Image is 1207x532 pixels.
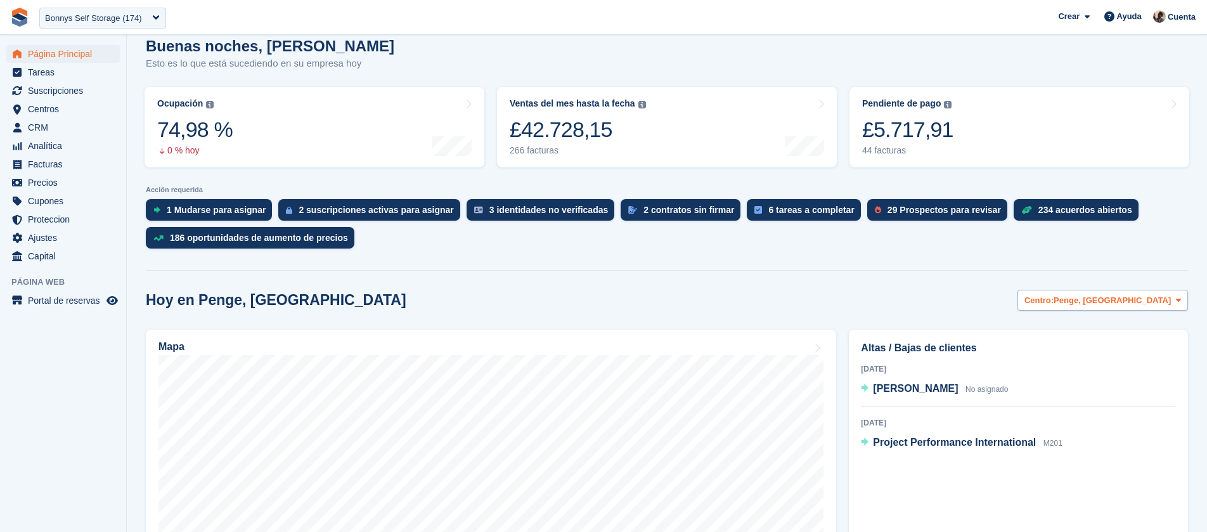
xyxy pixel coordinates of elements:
[6,192,120,210] a: menu
[638,101,646,108] img: icon-info-grey-7440780725fd019a000dd9b08b2336e03edf1995a4989e88bcd33f0948082b44.svg
[6,82,120,100] a: menu
[1021,205,1032,214] img: deal-1b604bf984904fb50ccaf53a9ad4b4a5d6e5aea283cecdc64d6e3604feb123c2.svg
[467,199,621,227] a: 3 identidades no verificadas
[28,229,104,247] span: Ajustes
[105,293,120,308] a: Vista previa de la tienda
[170,233,348,243] div: 186 oportunidades de aumento de precios
[157,117,233,143] div: 74,98 %
[157,98,203,109] div: Ocupación
[6,211,120,228] a: menu
[153,235,164,241] img: price_increase_opportunities-93ffe204e8149a01c8c9dc8f82e8f89637d9d84a8eef4429ea346261dce0b2c0.svg
[153,206,160,214] img: move_ins_to_allocate_icon-fdf77a2bb77ea45bf5b3d319d69a93e2d87916cf1d5bf7949dd705db3b84f3ca.svg
[849,87,1189,167] a: Pendiente de pago £5.717,91 44 facturas
[278,199,466,227] a: 2 suscripciones activas para asignar
[1117,10,1142,23] span: Ayuda
[145,87,484,167] a: Ocupación 74,98 % 0 % hoy
[1024,294,1054,307] span: Centro:
[861,363,1176,375] div: [DATE]
[28,119,104,136] span: CRM
[861,381,1008,398] a: [PERSON_NAME] No asignado
[862,145,953,156] div: 44 facturas
[861,435,1062,451] a: Project Performance International M201
[861,417,1176,429] div: [DATE]
[875,206,881,214] img: prospect-51fa495bee0391a8d652442698ab0144808aea92771e9ea1ae160a38d050c398.svg
[45,12,141,25] div: Bonnys Self Storage (174)
[867,199,1014,227] a: 29 Prospectos para revisar
[6,174,120,191] a: menu
[6,292,120,309] a: menú
[28,45,104,63] span: Página Principal
[510,145,646,156] div: 266 facturas
[1038,205,1132,215] div: 234 acuerdos abiertos
[862,98,941,109] div: Pendiente de pago
[6,100,120,118] a: menu
[28,292,104,309] span: Portal de reservas
[157,145,233,156] div: 0 % hoy
[1014,199,1145,227] a: 234 acuerdos abiertos
[146,56,394,71] p: Esto es lo que está sucediendo en su empresa hoy
[28,82,104,100] span: Suscripciones
[6,45,120,63] a: menu
[621,199,747,227] a: 2 contratos sin firmar
[1054,294,1171,307] span: Penge, [GEOGRAPHIC_DATA]
[873,383,958,394] span: [PERSON_NAME]
[28,155,104,173] span: Facturas
[474,206,483,214] img: verify_identity-adf6edd0f0f0b5bbfe63781bf79b02c33cf7c696d77639b501bdc392416b5a36.svg
[6,119,120,136] a: menu
[28,192,104,210] span: Cupones
[146,186,1188,194] p: Acción requerida
[873,437,1036,448] span: Project Performance International
[6,63,120,81] a: menu
[158,341,184,353] h2: Mapa
[167,205,266,215] div: 1 Mudarse para asignar
[146,292,406,309] h2: Hoy en Penge, [GEOGRAPHIC_DATA]
[768,205,854,215] div: 6 tareas a completar
[1058,10,1080,23] span: Crear
[510,98,635,109] div: Ventas del mes hasta la fecha
[1168,11,1196,23] span: Cuenta
[28,174,104,191] span: Precios
[6,137,120,155] a: menu
[965,385,1008,394] span: No asignado
[944,101,952,108] img: icon-info-grey-7440780725fd019a000dd9b08b2336e03edf1995a4989e88bcd33f0948082b44.svg
[146,227,361,255] a: 186 oportunidades de aumento de precios
[1153,10,1166,23] img: Patrick Blanc
[28,137,104,155] span: Analítica
[10,8,29,27] img: stora-icon-8386f47178a22dfd0bd8f6a31ec36ba5ce8667c1dd55bd0f319d3a0aa187defe.svg
[1043,439,1062,448] span: M201
[628,206,637,214] img: contract_signature_icon-13c848040528278c33f63329250d36e43548de30e8caae1d1a13099fd9432cc5.svg
[206,101,214,108] img: icon-info-grey-7440780725fd019a000dd9b08b2336e03edf1995a4989e88bcd33f0948082b44.svg
[299,205,453,215] div: 2 suscripciones activas para asignar
[497,87,837,167] a: Ventas del mes hasta la fecha £42.728,15 266 facturas
[11,276,126,289] span: Página web
[28,247,104,265] span: Capital
[861,341,1176,356] h2: Altas / Bajas de clientes
[887,205,1001,215] div: 29 Prospectos para revisar
[6,229,120,247] a: menu
[28,211,104,228] span: Proteccion
[28,100,104,118] span: Centros
[489,205,609,215] div: 3 identidades no verificadas
[28,63,104,81] span: Tareas
[510,117,646,143] div: £42.728,15
[747,199,867,227] a: 6 tareas a completar
[146,37,394,55] h1: Buenas noches, [PERSON_NAME]
[643,205,734,215] div: 2 contratos sin firmar
[6,155,120,173] a: menu
[754,206,762,214] img: task-75834270c22a3079a89374b754ae025e5fb1db73e45f91037f5363f120a921f8.svg
[6,247,120,265] a: menu
[1017,290,1188,311] button: Centro: Penge, [GEOGRAPHIC_DATA]
[862,117,953,143] div: £5.717,91
[146,199,278,227] a: 1 Mudarse para asignar
[286,206,292,214] img: active_subscription_to_allocate_icon-d502201f5373d7db506a760aba3b589e785aa758c864c3986d89f69b8ff3...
